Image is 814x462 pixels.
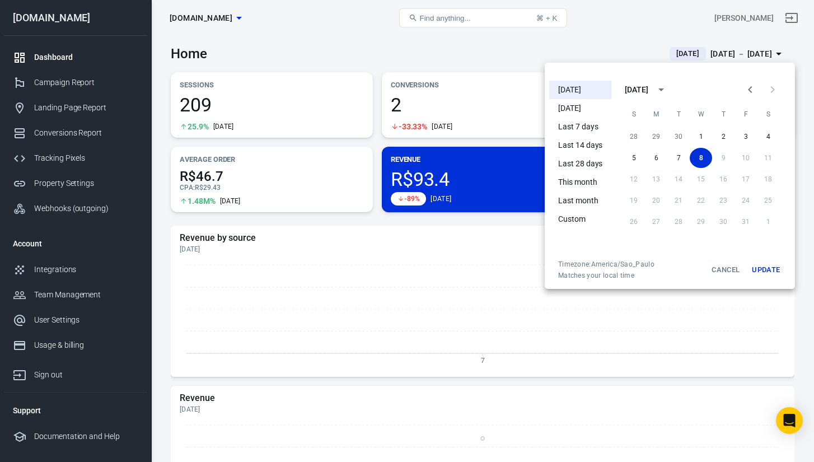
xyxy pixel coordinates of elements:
[623,127,645,147] button: 28
[758,103,778,125] span: Saturday
[549,173,611,192] li: This month
[757,127,779,147] button: 4
[736,103,756,125] span: Friday
[558,260,654,269] div: Timezone: America/Sao_Paulo
[735,127,757,147] button: 3
[690,148,712,168] button: 8
[549,81,611,99] li: [DATE]
[691,103,711,125] span: Wednesday
[549,118,611,136] li: Last 7 days
[646,103,666,125] span: Monday
[739,78,761,101] button: Previous month
[549,155,611,173] li: Last 28 days
[668,103,689,125] span: Tuesday
[549,192,611,210] li: Last month
[625,84,648,96] div: [DATE]
[667,148,690,168] button: 7
[624,103,644,125] span: Sunday
[690,127,712,147] button: 1
[712,127,735,147] button: 2
[549,210,611,228] li: Custom
[776,407,803,434] div: Open Intercom Messenger
[549,136,611,155] li: Last 14 days
[708,260,743,280] button: Cancel
[645,148,667,168] button: 6
[667,127,690,147] button: 30
[558,271,654,280] span: Matches your local time
[549,99,611,118] li: [DATE]
[748,260,784,280] button: Update
[645,127,667,147] button: 29
[713,103,733,125] span: Thursday
[623,148,645,168] button: 5
[652,80,671,99] button: calendar view is open, switch to year view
